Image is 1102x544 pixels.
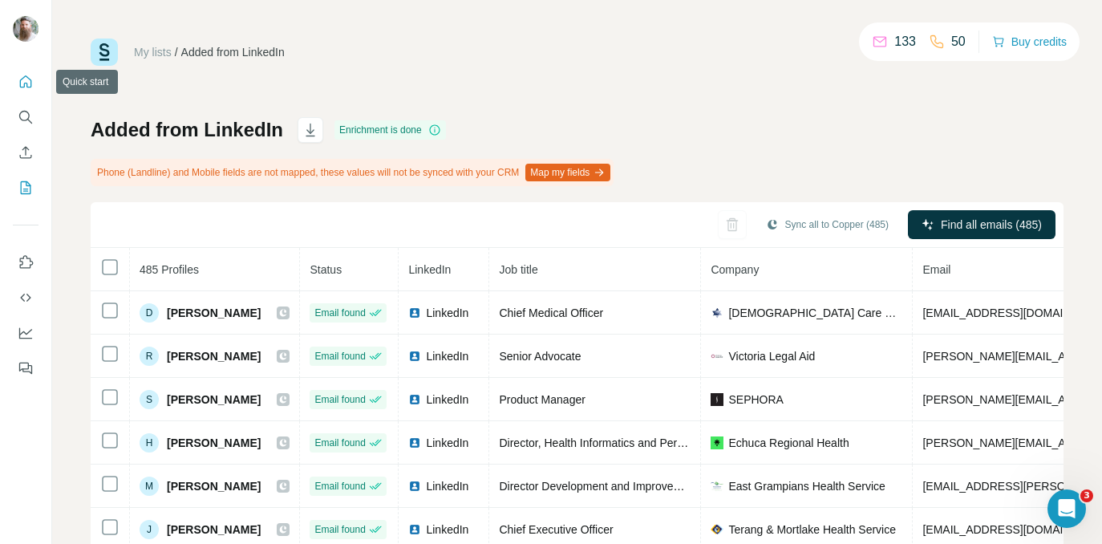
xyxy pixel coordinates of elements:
button: Use Surfe on LinkedIn [13,248,38,277]
span: SEPHORA [728,392,783,408]
img: LinkedIn logo [408,350,421,363]
div: Enrichment is done [334,120,446,140]
span: [PERSON_NAME] [167,392,261,408]
span: Chief Executive Officer [499,523,613,536]
button: Enrich CSV [13,138,38,167]
img: LinkedIn logo [408,523,421,536]
button: Feedback [13,354,38,383]
span: Victoria Legal Aid [728,348,815,364]
span: LinkedIn [426,392,468,408]
span: LinkedIn [426,348,468,364]
span: LinkedIn [408,263,451,276]
span: Email found [314,392,365,407]
img: Surfe Logo [91,39,118,66]
button: Dashboard [13,319,38,347]
span: Email found [314,306,365,320]
span: Job title [499,263,537,276]
span: [DEMOGRAPHIC_DATA] Care Victoria [728,305,902,321]
img: company-logo [711,393,723,406]
span: Product Manager [499,393,585,406]
span: LinkedIn [426,305,468,321]
div: J [140,520,159,539]
img: company-logo [711,307,723,319]
button: Map my fields [525,164,610,181]
div: H [140,433,159,453]
button: Buy credits [992,30,1067,53]
span: Terang & Mortlake Health Service [728,522,896,538]
li: / [175,44,178,60]
span: Email found [314,349,365,363]
div: S [140,390,159,409]
img: company-logo [711,350,723,363]
img: LinkedIn logo [408,480,421,493]
span: Email found [314,436,365,450]
span: [PERSON_NAME] [167,522,261,538]
span: [PERSON_NAME] [167,478,261,494]
iframe: Intercom live chat [1047,489,1086,528]
span: Echuca Regional Health [728,435,849,451]
span: Company [711,263,759,276]
span: Email found [314,522,365,537]
span: LinkedIn [426,478,468,494]
span: Find all emails (485) [941,217,1042,233]
span: [PERSON_NAME] [167,435,261,451]
img: LinkedIn logo [408,436,421,449]
div: Phone (Landline) and Mobile fields are not mapped, these values will not be synced with your CRM [91,159,614,186]
img: LinkedIn logo [408,307,421,319]
span: Email found [314,479,365,493]
img: company-logo [711,436,723,449]
span: Senior Advocate [499,350,581,363]
div: R [140,347,159,366]
h1: Added from LinkedIn [91,117,283,143]
button: Sync all to Copper (485) [755,213,900,237]
a: My lists [134,46,172,59]
img: LinkedIn logo [408,393,421,406]
img: Avatar [13,16,38,42]
p: 50 [951,32,966,51]
button: Search [13,103,38,132]
span: 485 Profiles [140,263,199,276]
button: Quick start [13,67,38,96]
button: Use Surfe API [13,283,38,312]
span: Status [310,263,342,276]
span: Chief Medical Officer [499,307,603,319]
span: [PERSON_NAME] [167,305,261,321]
span: 3 [1080,489,1093,502]
div: D [140,303,159,323]
button: Find all emails (485) [908,210,1055,239]
span: Email [922,263,950,276]
span: LinkedIn [426,522,468,538]
img: company-logo [711,480,723,493]
span: [PERSON_NAME] [167,348,261,364]
div: Added from LinkedIn [181,44,285,60]
span: East Grampians Health Service [728,478,885,494]
div: M [140,477,159,496]
img: company-logo [711,523,723,536]
button: My lists [13,173,38,202]
span: Director Development and Improvement [499,480,698,493]
span: Director, Health Informatics and Performance Reporting [499,436,776,449]
span: LinkedIn [426,435,468,451]
p: 133 [894,32,916,51]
